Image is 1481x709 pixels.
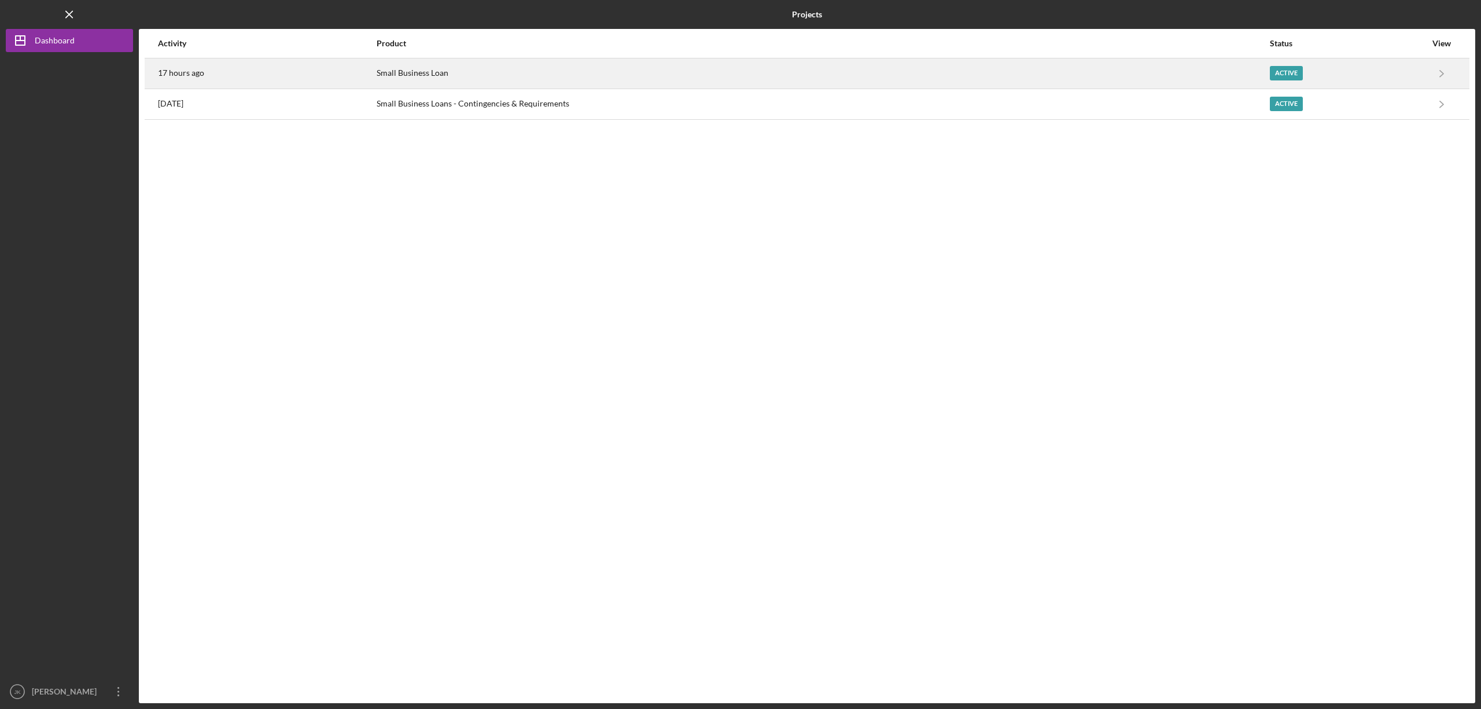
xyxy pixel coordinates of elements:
div: Small Business Loan [377,59,1269,88]
div: Active [1270,66,1303,80]
text: JK [14,689,21,695]
button: Dashboard [6,29,133,52]
div: Small Business Loans - Contingencies & Requirements [377,90,1269,119]
div: Product [377,39,1269,48]
time: 2025-09-02 14:28 [158,99,183,108]
div: [PERSON_NAME] [29,680,104,706]
div: Dashboard [35,29,75,55]
time: 2025-09-30 20:01 [158,68,204,78]
div: Active [1270,97,1303,111]
div: Status [1270,39,1426,48]
b: Projects [792,10,822,19]
div: Activity [158,39,375,48]
div: View [1427,39,1456,48]
button: JK[PERSON_NAME] [6,680,133,703]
